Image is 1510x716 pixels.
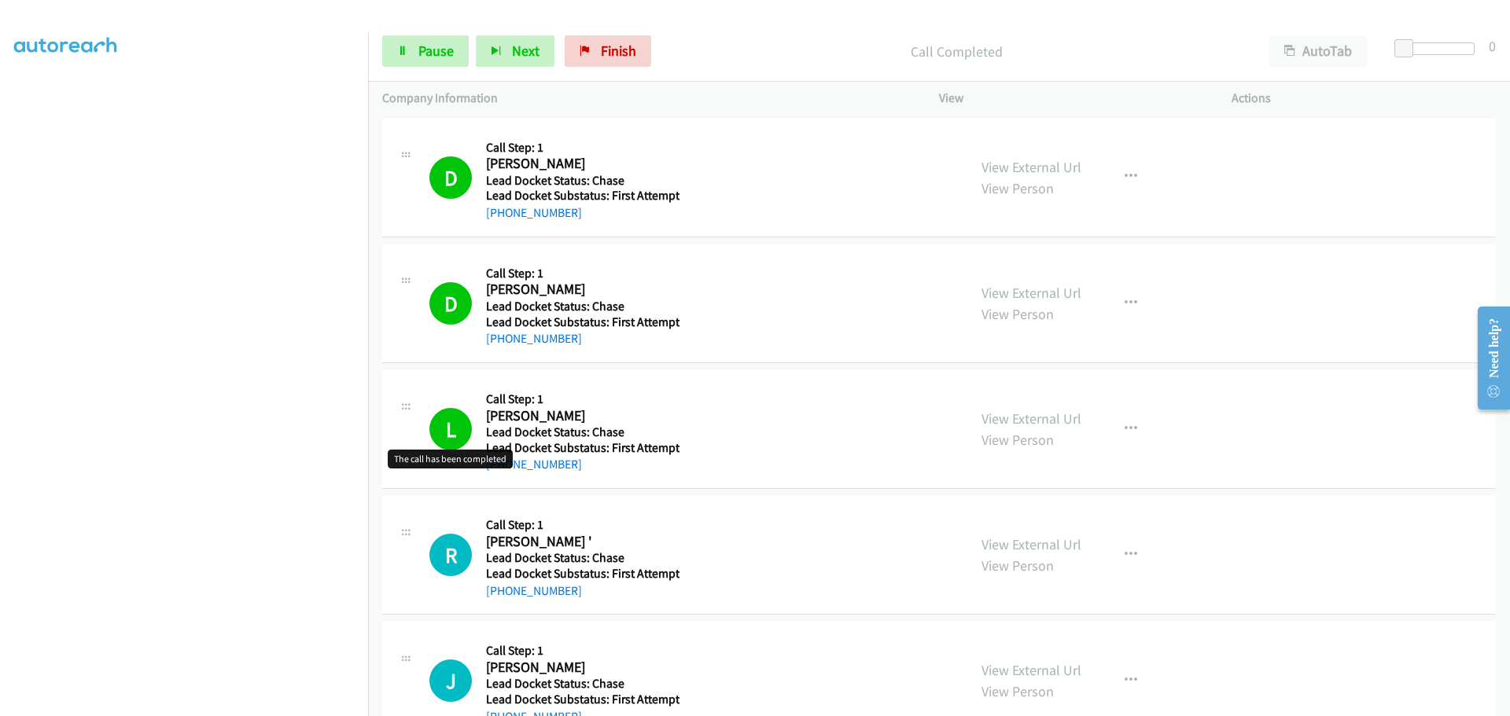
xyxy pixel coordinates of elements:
[486,173,679,189] h5: Lead Docket Status: Chase
[486,188,679,204] h5: Lead Docket Substatus: First Attempt
[486,314,679,330] h5: Lead Docket Substatus: First Attempt
[1464,296,1510,420] iframe: Resource Center
[981,535,1081,553] a: View External Url
[981,305,1054,323] a: View Person
[486,266,679,281] h5: Call Step: 1
[486,566,679,582] h5: Lead Docket Substatus: First Attempt
[429,156,472,199] h1: D
[486,205,582,220] a: [PHONE_NUMBER]
[486,533,676,551] h2: [PERSON_NAME] '
[429,659,472,702] div: The call is yet to be attempted
[486,440,679,456] h5: Lead Docket Substatus: First Attempt
[939,89,1203,108] p: View
[486,331,582,346] a: [PHONE_NUMBER]
[486,155,676,173] h2: [PERSON_NAME]
[1402,42,1475,55] div: Delay between calls (in seconds)
[512,42,540,60] span: Next
[672,41,1241,62] p: Call Completed
[486,676,679,692] h5: Lead Docket Status: Chase
[486,457,582,472] a: [PHONE_NUMBER]
[486,407,676,425] h2: [PERSON_NAME]
[382,89,911,108] p: Company Information
[1232,89,1496,108] p: Actions
[981,682,1054,700] a: View Person
[1489,35,1496,57] div: 0
[981,431,1054,449] a: View Person
[486,643,679,659] h5: Call Step: 1
[486,517,679,533] h5: Call Step: 1
[429,534,472,576] h1: R
[388,450,513,468] div: The call has been completed
[486,692,679,707] h5: Lead Docket Substatus: First Attempt
[486,424,679,440] h5: Lead Docket Status: Chase
[486,659,676,677] h2: [PERSON_NAME]
[476,35,554,67] button: Next
[486,550,679,566] h5: Lead Docket Status: Chase
[382,35,469,67] a: Pause
[981,409,1081,428] a: View External Url
[429,282,472,325] h1: D
[981,661,1081,679] a: View External Url
[486,281,676,299] h2: [PERSON_NAME]
[429,659,472,702] h1: J
[486,391,679,407] h5: Call Step: 1
[486,299,679,314] h5: Lead Docket Status: Chase
[981,179,1054,197] a: View Person
[418,42,454,60] span: Pause
[429,408,472,450] h1: L
[486,140,679,156] h5: Call Step: 1
[486,583,582,598] a: [PHONE_NUMBER]
[981,556,1054,575] a: View Person
[981,158,1081,176] a: View External Url
[565,35,651,67] a: Finish
[601,42,636,60] span: Finish
[981,284,1081,302] a: View External Url
[1269,35,1367,67] button: AutoTab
